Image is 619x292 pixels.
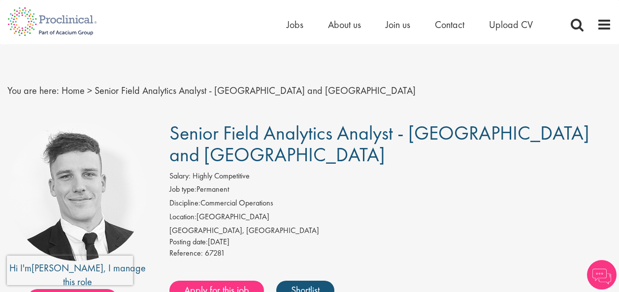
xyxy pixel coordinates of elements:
span: 67281 [205,248,225,258]
a: Join us [386,18,410,31]
li: Permanent [169,184,612,198]
img: imeage of recruiter Nicolas Daniel [8,122,147,261]
label: Salary: [169,171,191,182]
span: Senior Field Analytics Analyst - [GEOGRAPHIC_DATA] and [GEOGRAPHIC_DATA] [169,120,589,167]
a: breadcrumb link [62,84,85,97]
a: Jobs [287,18,303,31]
div: [DATE] [169,236,612,248]
iframe: reCAPTCHA [7,256,133,285]
a: Upload CV [489,18,533,31]
span: Senior Field Analytics Analyst - [GEOGRAPHIC_DATA] and [GEOGRAPHIC_DATA] [95,84,416,97]
label: Location: [169,211,196,223]
img: Chatbot [587,260,617,290]
a: About us [328,18,361,31]
span: You are here: [7,84,59,97]
div: [GEOGRAPHIC_DATA], [GEOGRAPHIC_DATA] [169,225,612,236]
li: Commercial Operations [169,198,612,211]
span: Highly Competitive [193,171,250,181]
label: Job type: [169,184,196,195]
span: Posting date: [169,236,208,247]
label: Reference: [169,248,203,259]
span: > [87,84,92,97]
label: Discipline: [169,198,200,209]
li: [GEOGRAPHIC_DATA] [169,211,612,225]
a: Contact [435,18,464,31]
